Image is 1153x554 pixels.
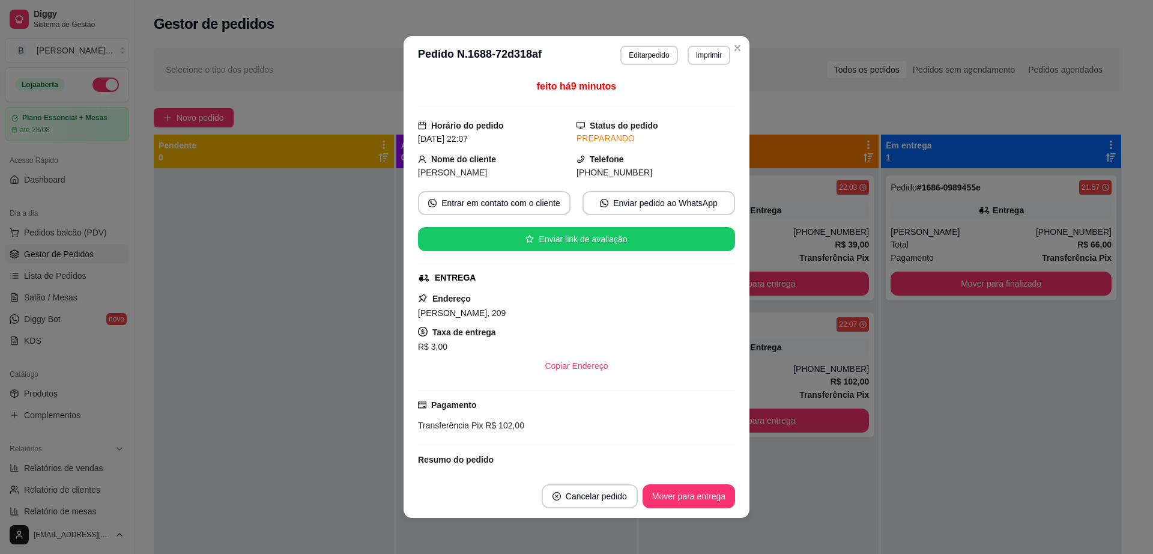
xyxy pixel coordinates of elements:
[728,38,747,58] button: Close
[576,168,652,177] span: [PHONE_NUMBER]
[431,154,496,164] strong: Nome do cliente
[418,401,426,409] span: credit-card
[643,484,735,508] button: Mover para entrega
[418,342,447,352] span: R$ 3,00
[418,308,506,318] span: [PERSON_NAME], 209
[576,155,585,163] span: phone
[431,400,476,410] strong: Pagamento
[620,46,677,65] button: Editarpedido
[542,484,638,508] button: close-circleCancelar pedido
[418,168,487,177] span: [PERSON_NAME]
[428,199,437,207] span: whats-app
[600,199,608,207] span: whats-app
[576,132,735,145] div: PREPARANDO
[418,155,426,163] span: user
[418,421,483,430] span: Transferência Pix
[535,354,617,378] button: Copiar Endereço
[418,46,542,65] h3: Pedido N. 1688-72d318af
[590,121,658,130] strong: Status do pedido
[418,327,428,336] span: dollar
[552,492,561,501] span: close-circle
[418,134,468,144] span: [DATE] 22:07
[418,293,428,303] span: pushpin
[432,327,496,337] strong: Taxa de entrega
[418,121,426,130] span: calendar
[432,294,471,303] strong: Endereço
[483,421,524,430] span: R$ 102,00
[435,272,476,284] div: ENTREGA
[537,81,616,91] span: feito há 9 minutos
[590,154,624,164] strong: Telefone
[576,121,585,130] span: desktop
[583,191,735,215] button: whats-appEnviar pedido ao WhatsApp
[688,46,730,65] button: Imprimir
[525,235,534,243] span: star
[418,455,494,464] strong: Resumo do pedido
[418,191,570,215] button: whats-appEntrar em contato com o cliente
[418,227,735,251] button: starEnviar link de avaliação
[431,121,504,130] strong: Horário do pedido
